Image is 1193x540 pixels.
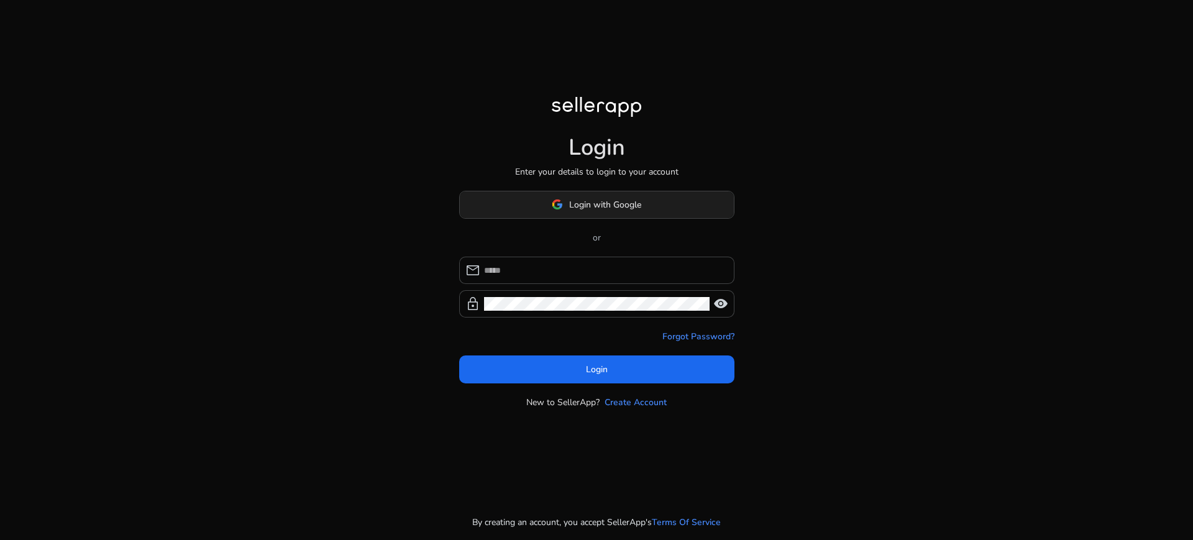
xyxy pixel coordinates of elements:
[569,198,641,211] span: Login with Google
[713,296,728,311] span: visibility
[662,330,734,343] a: Forgot Password?
[586,363,608,376] span: Login
[459,191,734,219] button: Login with Google
[465,296,480,311] span: lock
[652,516,721,529] a: Terms Of Service
[515,165,679,178] p: Enter your details to login to your account
[605,396,667,409] a: Create Account
[526,396,600,409] p: New to SellerApp?
[569,134,625,161] h1: Login
[459,231,734,244] p: or
[459,355,734,383] button: Login
[465,263,480,278] span: mail
[552,199,563,210] img: google-logo.svg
